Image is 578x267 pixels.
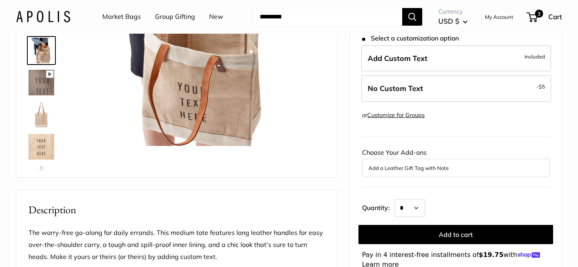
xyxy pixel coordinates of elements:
a: New [209,11,223,23]
img: Apolis [16,11,70,22]
label: Quantity: [362,197,395,217]
span: Cart [548,12,562,21]
a: description_No need for custom text? Choose this option. [27,164,56,193]
a: 3 Cart [527,10,562,23]
label: Leave Blank [361,75,551,102]
button: USD $ [438,15,468,28]
p: The worry-free go-along for daily errands. This medium tote features long leather handles for eas... [28,227,325,263]
button: Search [402,8,422,26]
span: $5 [539,83,545,90]
a: Customize for Groups [367,111,425,119]
img: description_Seal of authenticity printed on the backside of every bag. [28,102,54,127]
a: My Account [485,12,513,22]
a: Group Gifting [155,11,195,23]
button: Add to cart [358,225,553,244]
input: Search... [253,8,402,26]
a: description_Custom printed text with eco-friendly ink. [27,132,56,161]
img: description_Custom printed text with eco-friendly ink. [28,134,54,160]
span: 3 [535,10,543,18]
span: USD $ [438,17,459,25]
a: description_Seal of authenticity printed on the backside of every bag. [27,100,56,129]
span: Add Custom Text [368,54,427,63]
span: Currency [438,6,468,17]
a: description_Inner pocket good for daily drivers. [27,36,56,65]
h2: Description [28,202,325,218]
div: or [362,110,425,121]
button: Add a Leather Gift Tag with Note [368,163,543,173]
img: Market Tote in Natural [28,70,54,95]
a: Market Tote in Natural [27,68,56,97]
div: Choose Your Add-ons [362,147,550,177]
a: Market Bags [102,11,141,23]
span: Included [525,52,545,61]
img: description_Inner pocket good for daily drivers. [28,38,54,63]
span: Select a customization option [362,34,459,42]
img: description_No need for custom text? Choose this option. [28,166,54,192]
span: - [536,82,545,91]
span: No Custom Text [368,84,423,93]
label: Add Custom Text [361,45,551,72]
